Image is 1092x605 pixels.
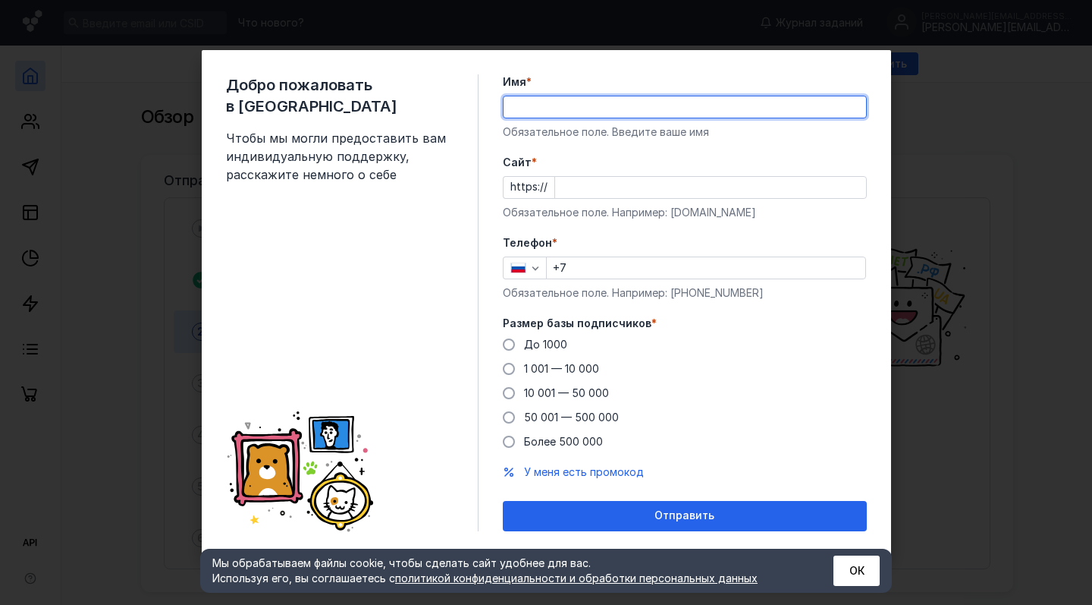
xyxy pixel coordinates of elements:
[226,129,453,184] span: Чтобы мы могли предоставить вам индивидуальную поддержку, расскажите немного о себе
[503,501,867,531] button: Отправить
[212,556,796,586] div: Мы обрабатываем файлы cookie, чтобы сделать сайт удобнее для вас. Используя его, вы соглашаетесь c
[524,362,599,375] span: 1 001 — 10 000
[503,316,651,331] span: Размер базы подписчиков
[503,74,526,90] span: Имя
[524,338,567,351] span: До 1000
[524,465,644,480] button: У меня есть промокод
[503,155,532,170] span: Cайт
[524,465,644,478] span: У меня есть промокод
[524,411,619,424] span: 50 001 — 500 000
[226,74,453,117] span: Добро пожаловать в [GEOGRAPHIC_DATA]
[503,285,867,301] div: Обязательное поле. Например: [PHONE_NUMBER]
[395,572,758,585] a: политикой конфиденциальности и обработки персональных данных
[833,556,880,586] button: ОК
[503,235,552,251] span: Телефон
[524,435,603,448] span: Более 500 000
[654,509,714,522] span: Отправить
[503,205,867,220] div: Обязательное поле. Например: [DOMAIN_NAME]
[503,124,867,140] div: Обязательное поле. Введите ваше имя
[524,386,609,399] span: 10 001 — 50 000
